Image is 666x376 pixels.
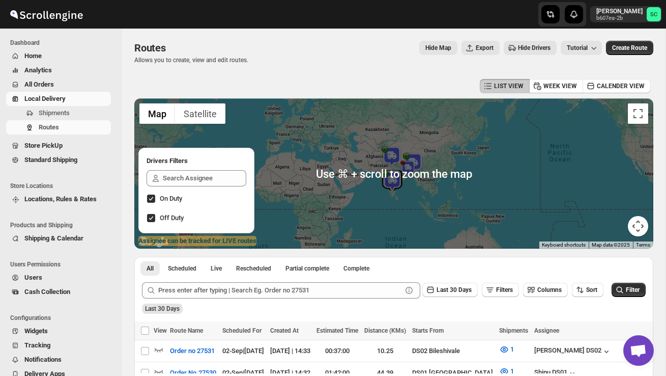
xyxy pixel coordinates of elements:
button: Order no 27531 [164,343,221,359]
span: Users [24,274,42,281]
input: Search Assignee [163,170,246,186]
span: Complete [343,264,369,273]
span: Off Duty [160,214,184,222]
button: Filters [482,283,519,297]
span: Analytics [24,66,52,74]
button: Notifications [6,353,111,367]
span: Hide Map [425,44,451,52]
span: Shipments [39,109,70,117]
span: Shipments [499,327,528,334]
span: Estimated Time [316,327,358,334]
span: Widgets [24,327,48,335]
button: All Orders [6,77,111,92]
button: All routes [140,261,160,276]
span: Scheduled [168,264,196,273]
span: Hide Drivers [518,44,551,52]
button: CALENDER VIEW [583,79,651,93]
span: Export [476,44,494,52]
span: Sort [586,286,597,293]
text: SC [650,11,657,18]
img: Google [137,235,170,249]
button: Last 30 Days [422,283,478,297]
p: Allows you to create, view and edit routes. [134,56,248,64]
div: 00:37:00 [316,346,358,356]
button: Hide Drivers [504,41,557,55]
button: Home [6,49,111,63]
h2: Drivers Filters [147,156,246,166]
input: Press enter after typing | Search Eg. Order no 27531 [158,282,402,299]
button: WEEK VIEW [529,79,583,93]
span: WEEK VIEW [543,82,577,90]
button: Routes [6,120,111,135]
span: Store Locations [10,182,115,190]
div: DS02 Bileshivale [412,346,493,356]
span: Last 30 Days [437,286,472,293]
span: LIST VIEW [494,82,524,90]
span: Order no 27531 [170,346,215,356]
span: Standard Shipping [24,156,77,164]
p: [PERSON_NAME] [596,7,643,15]
button: Widgets [6,324,111,338]
span: Last 30 Days [145,305,180,312]
span: Store PickUp [24,142,63,149]
span: Dashboard [10,39,115,47]
span: Local Delivery [24,95,66,102]
span: Shipping & Calendar [24,234,83,242]
button: Columns [523,283,568,297]
label: Assignee can be tracked for LIVE routes [138,236,256,246]
span: Notifications [24,356,62,363]
button: LIST VIEW [480,79,530,93]
button: Shipping & Calendar [6,231,111,246]
button: Keyboard shortcuts [542,241,586,249]
span: All Orders [24,80,54,88]
button: Export [461,41,500,55]
span: Tutorial [567,44,588,51]
button: Sort [572,283,603,297]
span: Routes [134,42,166,54]
button: Create Route [606,41,653,55]
span: Starts From [412,327,444,334]
span: Scheduled For [222,327,262,334]
a: Open chat [623,335,654,366]
button: Users [6,271,111,285]
span: Map data ©2025 [592,242,630,248]
button: Cash Collection [6,285,111,299]
span: Created At [270,327,299,334]
span: Users Permissions [10,260,115,268]
a: Terms (opens in new tab) [636,242,650,248]
span: Create Route [612,44,647,52]
span: 02-Sep | [DATE] [222,347,264,355]
span: 1 [510,367,514,375]
span: View [154,327,167,334]
img: ScrollEngine [8,2,84,27]
span: Routes [39,123,59,131]
button: Map action label [419,41,457,55]
span: Products and Shipping [10,221,115,229]
button: Analytics [6,63,111,77]
button: Map camera controls [628,216,648,236]
button: User menu [590,6,662,22]
span: All [147,264,154,273]
button: Show satellite imagery [175,103,225,124]
span: Cash Collection [24,288,70,296]
span: Tracking [24,341,50,349]
span: Columns [537,286,562,293]
a: Open this area in Google Maps (opens a new window) [137,235,170,249]
button: Shipments [6,106,111,120]
div: 10.25 [364,346,406,356]
button: Show street map [139,103,175,124]
div: [DATE] | 14:33 [270,346,310,356]
span: Filters [496,286,513,293]
span: On Duty [160,195,182,202]
button: Toggle fullscreen view [628,103,648,124]
span: Configurations [10,314,115,322]
span: CALENDER VIEW [597,82,645,90]
span: Assignee [534,327,559,334]
span: Home [24,52,42,60]
button: Locations, Rules & Rates [6,192,111,206]
button: 1 [493,341,520,358]
button: Filter [612,283,646,297]
span: 1 [510,345,514,353]
p: b607ea-2b [596,15,643,21]
div: [PERSON_NAME] DS02 [534,346,612,357]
